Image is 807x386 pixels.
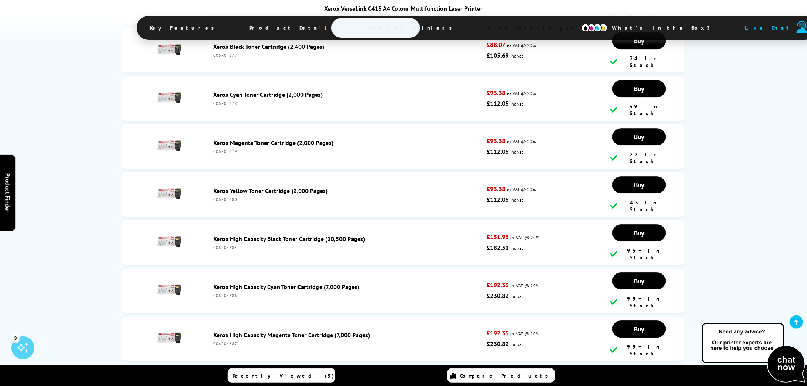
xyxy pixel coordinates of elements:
img: Xerox Yellow Toner Cartridge (2,000 Pages) [154,180,181,207]
span: inc vat [510,341,523,347]
div: 006R04680 [213,196,483,202]
strong: £112.05 [487,100,509,107]
span: Buy [634,325,644,333]
div: 99+ In Stock [610,247,668,261]
div: 99+ In Stock [610,295,668,309]
a: Xerox Cyan Toner Cartridge (2,000 Pages) [213,91,323,98]
span: Buy [634,277,644,285]
a: Xerox High Capacity Cyan Toner Cartridge (7,000 Pages) [213,283,359,291]
span: inc vat [510,197,523,203]
span: Live Chat [745,24,793,31]
div: 006R04677 [213,52,483,58]
span: Buy [634,84,644,93]
a: Compare Products [447,368,555,383]
div: 006R04685 [213,244,483,250]
img: Open Live Chat window [700,322,807,384]
div: 006R04679 [213,148,483,154]
a: Xerox Yellow Toner Cartridge (2,000 Pages) [213,187,328,195]
span: inc vat [510,53,523,59]
span: Similar Printers [358,19,468,37]
span: ex VAT @ 20% [507,90,536,96]
a: Xerox High Capacity Black Toner Cartridge (10,500 Pages) [213,235,365,243]
div: 43 In Stock [610,199,668,213]
span: Compare Products [460,372,552,379]
strong: £151.93 [487,233,509,241]
div: 3 [11,334,20,342]
span: View Cartridges [476,18,593,38]
span: ex VAT @ 20% [507,138,536,144]
div: 74 In Stock [610,55,668,69]
div: 59 In Stock [610,103,668,117]
img: Xerox Magenta Toner Cartridge (2,000 Pages) [154,132,181,159]
span: Buy [634,228,644,237]
strong: £93.38 [487,89,505,96]
span: inc vat [510,101,523,107]
a: Xerox Magenta Toner Cartridge (2,000 Pages) [213,139,333,146]
span: Buy [634,180,644,189]
strong: £230.82 [487,340,509,347]
span: inc vat [510,245,523,251]
strong: £112.05 [487,196,509,203]
span: inc vat [510,149,523,155]
span: Recently Viewed (5) [233,372,334,379]
div: 22 In Stock [610,151,668,165]
span: Key Features [138,19,230,37]
strong: £192.35 [487,281,509,289]
strong: £230.82 [487,292,509,299]
span: What’s in the Box? [601,19,729,37]
strong: £182.31 [487,244,509,251]
strong: £88.07 [487,41,505,48]
span: Product Details [238,19,350,37]
strong: £112.05 [487,148,509,155]
span: ex VAT @ 20% [507,187,536,192]
img: Xerox Black Toner Cartridge (2,400 Pages) [154,36,181,63]
div: 99+ In Stock [610,343,668,357]
strong: £192.35 [487,329,509,337]
span: ex VAT @ 20% [510,283,539,288]
div: 006R04687 [213,341,483,346]
strong: £105.69 [487,51,509,59]
a: Xerox Black Toner Cartridge (2,400 Pages) [213,43,324,50]
a: Xerox High Capacity Magenta Toner Cartridge (7,000 Pages) [213,331,370,339]
img: Xerox High Capacity Cyan Toner Cartridge (7,000 Pages) [154,277,181,303]
strong: £93.38 [487,185,505,193]
img: Xerox Cyan Toner Cartridge (2,000 Pages) [154,84,181,111]
div: 006R04686 [213,293,483,298]
span: inc vat [510,293,523,299]
span: ex VAT @ 20% [507,42,536,48]
span: Product Finder [4,174,11,213]
img: Xerox High Capacity Magenta Toner Cartridge (7,000 Pages) [154,325,181,351]
span: ex VAT @ 20% [510,235,539,240]
span: Buy [634,132,644,141]
div: Xerox VersaLink C415 A4 Colour Multifunction Laser Printer [137,5,670,12]
img: cmyk-icon.svg [581,24,608,32]
span: ex VAT @ 20% [510,331,539,336]
strong: £93.38 [487,137,505,145]
img: Xerox High Capacity Black Toner Cartridge (10,500 Pages) [154,228,181,255]
div: 006R04678 [213,100,483,106]
a: Recently Viewed (5) [228,368,335,383]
